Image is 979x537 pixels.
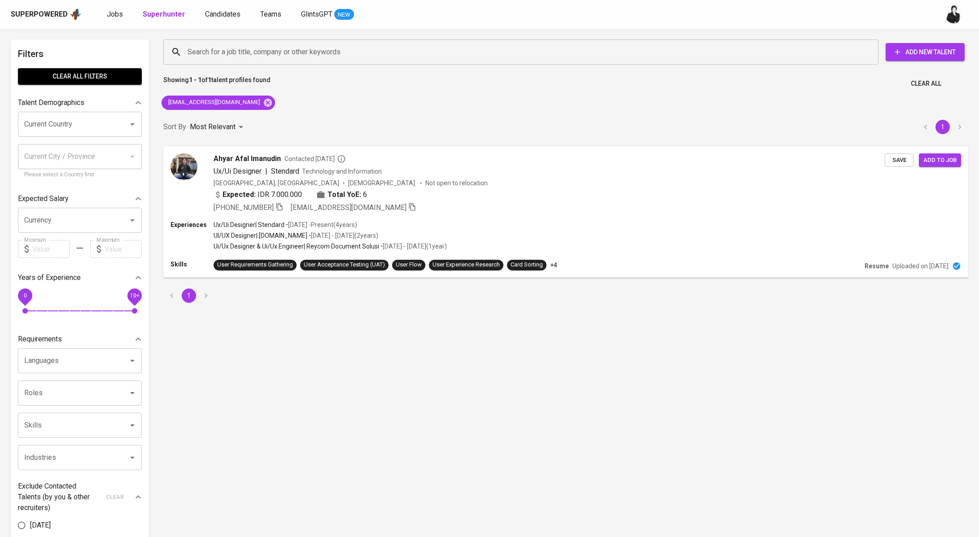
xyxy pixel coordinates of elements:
a: Candidates [205,9,242,20]
div: Years of Experience [18,269,142,287]
div: User Requirements Gathering [217,261,293,269]
p: Requirements [18,334,62,345]
div: Expected Salary [18,190,142,208]
span: Clear All filters [25,71,135,82]
span: Ux/Ui Designer [214,167,262,175]
a: GlintsGPT NEW [301,9,354,20]
a: Ahyar Afal ImanudinContacted [DATE]Ux/Ui Designer|StendardTechnology and Information[GEOGRAPHIC_D... [163,146,968,278]
span: 0 [23,293,26,299]
div: Superpowered [11,9,68,20]
p: Uploaded on [DATE] [892,262,948,271]
p: Not open to relocation [425,179,488,188]
div: Card Sorting [511,261,543,269]
p: Exclude Contacted Talents (by you & other recruiters) [18,481,101,513]
b: 1 [208,76,211,83]
p: Please select a Country first [24,170,135,179]
div: IDR 7.000.000 [214,189,302,200]
p: Most Relevant [190,122,236,132]
span: [PHONE_NUMBER] [214,203,274,212]
p: Skills [170,260,214,269]
button: Open [126,387,139,399]
div: User Flow [396,261,422,269]
p: Expected Salary [18,193,69,204]
p: Sort By [163,122,186,132]
button: Open [126,451,139,464]
nav: pagination navigation [917,120,968,134]
span: Technology and Information [302,168,382,175]
p: Experiences [170,220,214,229]
span: Contacted [DATE] [284,154,346,163]
span: GlintsGPT [301,10,332,18]
p: Ux/Ui Designer | Stendard [214,220,284,229]
div: [EMAIL_ADDRESS][DOMAIN_NAME] [162,96,275,110]
span: Candidates [205,10,240,18]
span: Stendard [271,167,299,175]
span: Jobs [107,10,123,18]
p: • [DATE] - Present ( 4 years ) [284,220,357,229]
span: Ahyar Afal Imanudin [214,153,281,164]
p: +4 [550,261,557,270]
button: Save [885,153,913,167]
div: Exclude Contacted Talents (by you & other recruiters)clear [18,481,142,513]
img: d303284bfb405cce7b15506fd3389120.jpg [170,153,197,180]
b: 1 - 1 [189,76,201,83]
a: Jobs [107,9,125,20]
p: Resume [865,262,889,271]
a: Superpoweredapp logo [11,8,82,21]
p: • [DATE] - [DATE] ( 2 years ) [307,231,378,240]
button: Clear All filters [18,68,142,85]
span: Add New Talent [893,47,957,58]
input: Value [105,240,142,258]
button: Open [126,419,139,432]
svg: By Batam recruiter [337,154,346,163]
button: Open [126,118,139,131]
button: Add to job [919,153,961,167]
div: User Acceptance Testing (UAT) [304,261,385,269]
p: Talent Demographics [18,97,84,108]
span: Add to job [923,155,957,166]
a: Teams [260,9,283,20]
button: Open [126,354,139,367]
div: Requirements [18,330,142,348]
button: page 1 [935,120,950,134]
p: Years of Experience [18,272,81,283]
span: Clear All [911,78,941,89]
a: Superhunter [143,9,187,20]
button: page 1 [182,288,196,303]
input: Value [32,240,70,258]
nav: pagination navigation [163,288,214,303]
img: app logo [70,8,82,21]
button: Add New Talent [886,43,965,61]
p: UI/UX Designer | [DOMAIN_NAME] [214,231,307,240]
span: Save [889,155,909,166]
span: [EMAIL_ADDRESS][DOMAIN_NAME] [291,203,406,212]
h6: Filters [18,47,142,61]
button: Clear All [907,75,945,92]
span: Teams [260,10,281,18]
b: Superhunter [143,10,185,18]
p: Showing of talent profiles found [163,75,271,92]
button: Open [126,214,139,227]
b: Total YoE: [328,189,361,200]
span: 6 [363,189,367,200]
span: 10+ [130,293,139,299]
div: User Experience Research [433,261,500,269]
div: Most Relevant [190,119,246,135]
span: [EMAIL_ADDRESS][DOMAIN_NAME] [162,98,266,107]
img: medwi@glints.com [945,5,963,23]
b: Expected: [223,189,256,200]
span: | [265,166,267,177]
p: • [DATE] - [DATE] ( 1 year ) [379,242,447,251]
span: NEW [334,10,354,19]
p: Ui/Ux Designer & Ui/Ux Engineer | Reycom Document Solusi [214,242,379,251]
span: [DEMOGRAPHIC_DATA] [348,179,416,188]
div: Talent Demographics [18,94,142,112]
span: [DATE] [30,520,51,531]
div: [GEOGRAPHIC_DATA], [GEOGRAPHIC_DATA] [214,179,339,188]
